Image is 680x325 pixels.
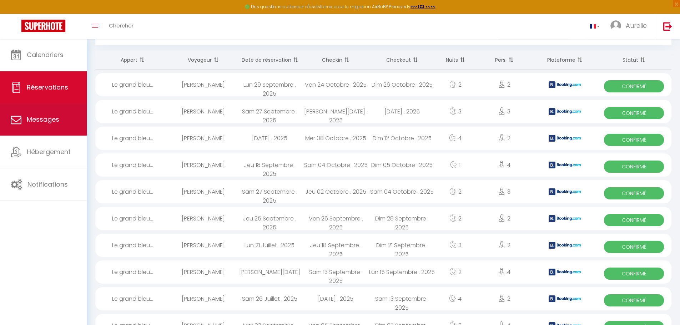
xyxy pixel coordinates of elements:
[605,14,656,39] a: ... Aurelie
[533,51,597,70] th: Sort by channel
[596,51,671,70] th: Sort by status
[626,21,647,30] span: Aurelie
[27,147,71,156] span: Hébergement
[303,51,369,70] th: Sort by checkin
[27,115,59,124] span: Messages
[109,22,134,29] span: Chercher
[27,83,68,92] span: Réservations
[21,20,65,32] img: Super Booking
[369,51,435,70] th: Sort by checkout
[170,51,237,70] th: Sort by guest
[663,22,672,31] img: logout
[410,4,435,10] a: >>> ICI <<<<
[435,51,475,70] th: Sort by nights
[475,51,533,70] th: Sort by people
[610,20,621,31] img: ...
[95,51,170,70] th: Sort by rentals
[27,180,68,189] span: Notifications
[236,51,303,70] th: Sort by booking date
[27,50,64,59] span: Calendriers
[104,14,139,39] a: Chercher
